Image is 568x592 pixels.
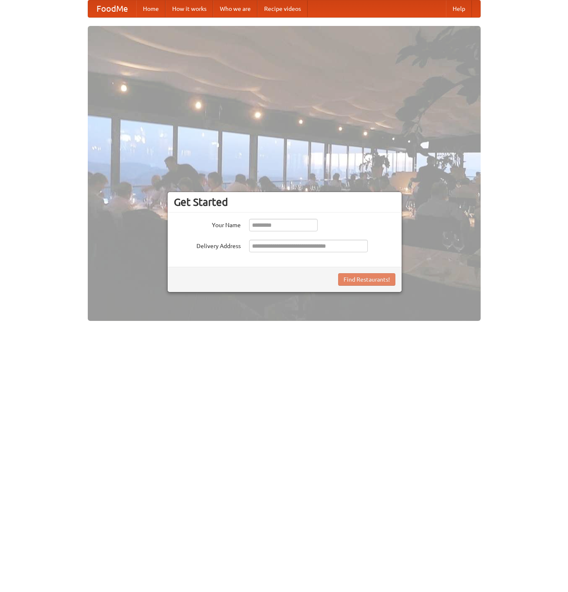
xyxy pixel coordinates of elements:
[213,0,257,17] a: Who we are
[88,0,136,17] a: FoodMe
[174,240,241,250] label: Delivery Address
[174,196,395,208] h3: Get Started
[446,0,472,17] a: Help
[136,0,166,17] a: Home
[257,0,308,17] a: Recipe videos
[166,0,213,17] a: How it works
[174,219,241,229] label: Your Name
[338,273,395,286] button: Find Restaurants!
